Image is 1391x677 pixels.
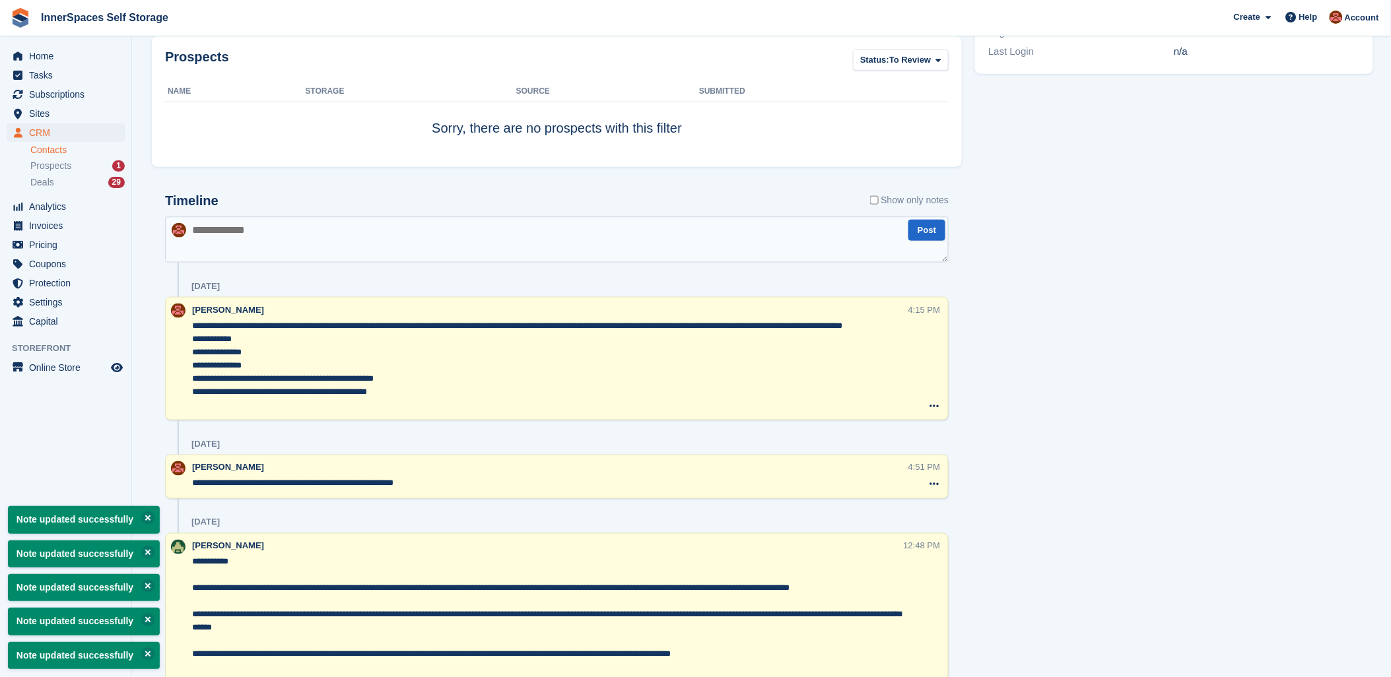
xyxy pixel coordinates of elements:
[988,44,1174,59] div: Last Login
[7,66,125,84] a: menu
[165,49,229,74] h2: Prospects
[192,463,264,472] span: [PERSON_NAME]
[29,123,108,142] span: CRM
[7,274,125,292] a: menu
[192,541,264,551] span: [PERSON_NAME]
[1345,11,1379,24] span: Account
[29,104,108,123] span: Sites
[904,540,941,552] div: 12:48 PM
[36,7,174,28] a: InnerSpaces Self Storage
[29,197,108,216] span: Analytics
[171,461,186,476] img: Abby Tilley
[12,342,131,355] span: Storefront
[29,312,108,331] span: Capital
[172,223,186,238] img: Abby Tilley
[870,193,879,207] input: Show only notes
[7,312,125,331] a: menu
[8,608,160,635] p: Note updated successfully
[29,358,108,377] span: Online Store
[1299,11,1318,24] span: Help
[516,81,699,102] th: Source
[889,53,931,67] span: To Review
[30,144,125,156] a: Contacts
[29,255,108,273] span: Coupons
[7,216,125,235] a: menu
[860,53,889,67] span: Status:
[908,304,940,316] div: 4:15 PM
[191,439,220,449] div: [DATE]
[29,236,108,254] span: Pricing
[191,517,220,528] div: [DATE]
[30,159,125,173] a: Prospects 1
[7,197,125,216] a: menu
[853,49,949,71] button: Status: To Review
[908,461,940,474] div: 4:51 PM
[165,193,219,209] h2: Timeline
[8,574,160,601] p: Note updated successfully
[7,104,125,123] a: menu
[191,281,220,292] div: [DATE]
[1174,44,1359,59] div: n/a
[109,360,125,375] a: Preview store
[29,47,108,65] span: Home
[432,121,682,135] span: Sorry, there are no prospects with this filter
[11,8,30,28] img: stora-icon-8386f47178a22dfd0bd8f6a31ec36ba5ce8667c1dd55bd0f319d3a0aa187defe.svg
[7,47,125,65] a: menu
[165,81,305,102] th: Name
[7,236,125,254] a: menu
[8,506,160,533] p: Note updated successfully
[30,176,125,189] a: Deals 29
[29,274,108,292] span: Protection
[908,220,945,242] button: Post
[30,160,71,172] span: Prospects
[30,176,54,189] span: Deals
[108,177,125,188] div: 29
[305,81,516,102] th: Storage
[7,358,125,377] a: menu
[8,540,160,567] p: Note updated successfully
[7,293,125,311] a: menu
[870,193,949,207] label: Show only notes
[1234,11,1260,24] span: Create
[699,81,949,102] th: Submitted
[8,642,160,669] p: Note updated successfully
[29,85,108,104] span: Subscriptions
[7,123,125,142] a: menu
[171,540,186,554] img: Paula Amey
[7,85,125,104] a: menu
[192,305,264,315] span: [PERSON_NAME]
[29,216,108,235] span: Invoices
[29,66,108,84] span: Tasks
[29,293,108,311] span: Settings
[112,160,125,172] div: 1
[7,255,125,273] a: menu
[171,304,186,318] img: Abby Tilley
[1330,11,1343,24] img: Abby Tilley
